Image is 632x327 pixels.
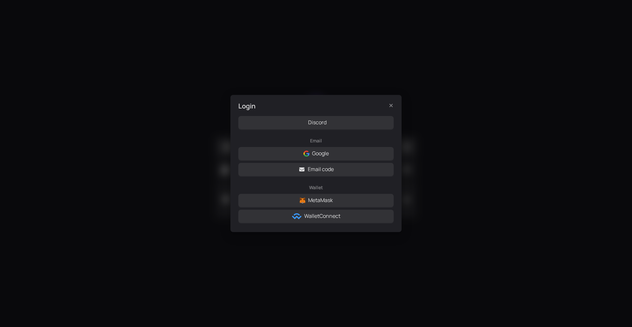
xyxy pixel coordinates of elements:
img: logo [300,197,305,203]
span: Email code [308,165,334,173]
button: logoGoogle [238,147,394,160]
button: Close [386,100,396,111]
img: logo [292,213,302,219]
img: logo [303,151,309,157]
span: Google [312,149,329,158]
button: Email code [238,163,394,176]
h1: Email [238,132,394,147]
h1: Wallet [238,179,394,194]
span: MetaMask [308,196,333,204]
button: Discord [238,116,394,129]
div: Login [238,102,378,111]
span: WalletConnect [304,212,340,220]
span: Discord [308,118,327,127]
button: logoWalletConnect [238,210,394,223]
button: logoMetaMask [238,194,394,207]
